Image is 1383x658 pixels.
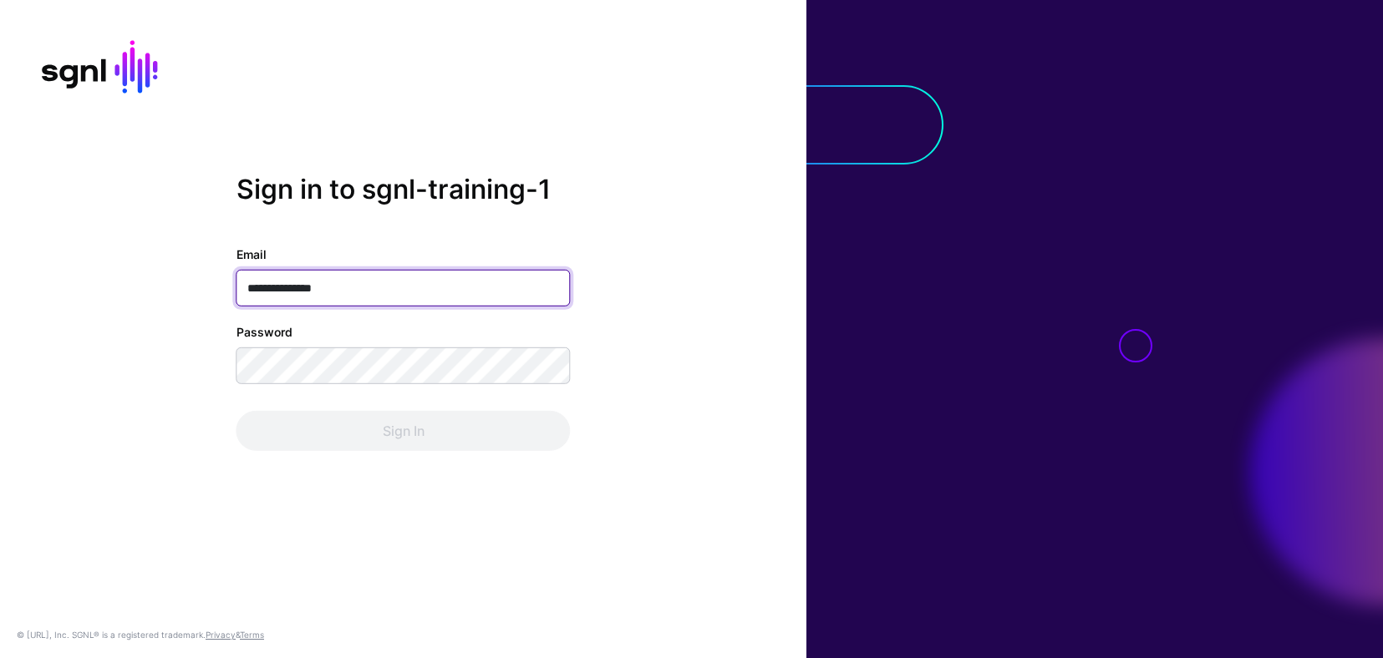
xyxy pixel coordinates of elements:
h2: Sign in to sgnl-training-1 [236,174,571,205]
a: Privacy [206,630,236,640]
div: © [URL], Inc. SGNL® is a registered trademark. & [17,628,264,641]
a: Terms [240,630,264,640]
label: Email [236,245,267,263]
label: Password [236,323,292,341]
